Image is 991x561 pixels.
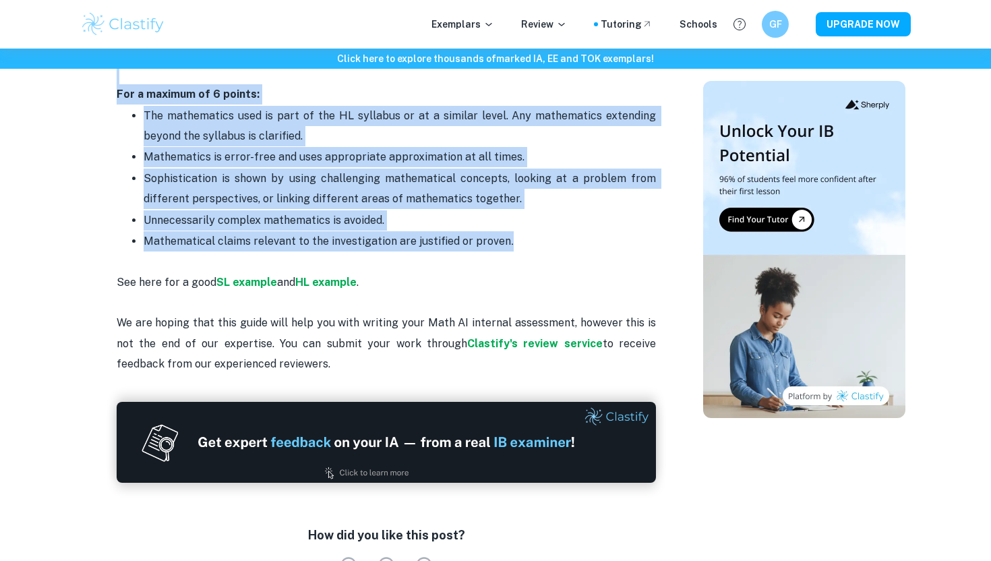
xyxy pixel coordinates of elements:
[308,526,465,545] h6: How did you like this post?
[762,11,789,38] button: GF
[703,81,905,418] img: Thumbnail
[117,316,659,349] span: We are hoping that this guide will help you with writing your Math AI internal assessment, howeve...
[144,109,659,142] span: The mathematics used is part of the HL syllabus or at a similar level. Any mathematics extending ...
[117,276,216,289] span: See here for a good
[144,214,384,227] span: Unnecessarily complex mathematics is avoided.
[768,17,783,32] h6: GF
[117,88,260,100] strong: For a maximum of 6 points:
[295,276,357,289] a: HL example
[511,236,514,247] span: .
[680,17,717,32] a: Schools
[216,276,277,289] a: SL example
[3,51,988,66] h6: Click here to explore thousands of marked IA, EE and TOK exemplars !
[144,172,659,205] span: Sophistication is shown by using challenging mathematical concepts, looking at a problem from dif...
[601,17,653,32] a: Tutoring
[816,12,911,36] button: UPGRADE NOW
[80,11,166,38] img: Clastify logo
[117,402,656,483] img: Ad
[277,276,295,289] span: and
[728,13,751,36] button: Help and Feedback
[144,235,511,247] span: Mathematical claims relevant to the investigation are justified or proven
[431,17,494,32] p: Exemplars
[521,17,567,32] p: Review
[144,150,524,163] span: Mathematics is error-free and uses appropriate approximation at all times.
[357,276,359,289] span: .
[467,337,603,350] a: Clastify's review service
